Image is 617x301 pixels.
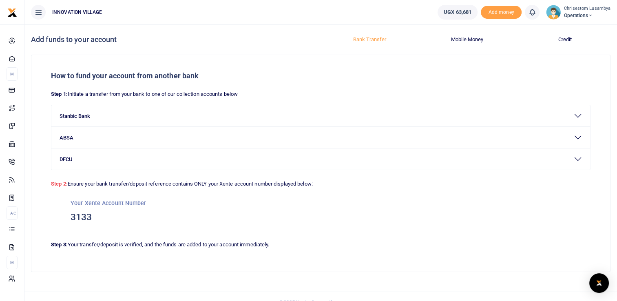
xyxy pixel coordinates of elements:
li: Wallet ballance [434,5,481,20]
h3: 3133 [71,211,571,224]
button: Bank Transfer [326,33,414,46]
h4: Add funds to your account [31,35,318,44]
button: Stanbic Bank [51,105,590,126]
img: profile-user [546,5,561,20]
p: Initiate a transfer from your bank to one of our collection accounts below [51,90,590,99]
p: Ensure your bank transfer/deposit reference contains ONLY your Xente account number displayed below: [51,177,590,188]
a: profile-user Chrisestom Lusambya Operations [546,5,610,20]
img: logo-small [7,8,17,18]
h5: How to fund your account from another bank [51,71,590,80]
a: UGX 63,681 [438,5,478,20]
span: Operations [564,12,610,19]
li: M [7,256,18,269]
a: Add money [481,9,522,15]
small: Chrisestom Lusambya [564,5,610,12]
span: Add money [481,6,522,19]
button: ABSA [51,127,590,148]
button: Mobile Money [423,33,511,46]
li: M [7,67,18,81]
small: Your Xente Account Number [71,200,146,206]
div: Open Intercom Messenger [589,273,609,293]
a: logo-small logo-large logo-large [7,9,17,15]
button: DFCU [51,148,590,170]
strong: Step 2: [51,181,68,187]
strong: Step 3: [51,241,68,248]
button: Credit [521,33,609,46]
li: Ac [7,206,18,220]
p: Your transfer/deposit is verified, and the funds are added to your account immediately. [51,241,590,249]
strong: Step 1: [51,91,68,97]
span: INNOVATION VILLAGE [49,9,105,16]
li: Toup your wallet [481,6,522,19]
span: UGX 63,681 [444,8,471,16]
